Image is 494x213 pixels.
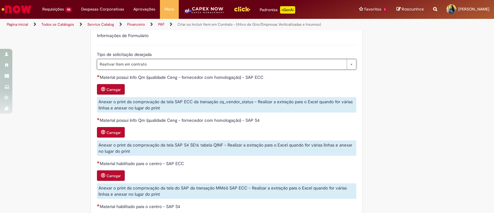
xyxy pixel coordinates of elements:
span: Despesas Corporativas [81,6,124,12]
div: Anexar o print da comprovação da tela SAP S4 SE16 tabela QINF – Realizar a extração para o Excel ... [97,140,356,156]
span: 1 [383,7,387,12]
span: Material possui Info Qm (qualidade Ceng - fornecedor com homologação) - SAP S4 [100,117,261,123]
a: Rascunhos [396,6,424,12]
span: Necessários [97,118,100,120]
span: Requisições [42,6,64,12]
a: Financeiro [127,22,145,27]
a: Página inicial [7,22,28,27]
span: Material habilitado para o centro - SAP ECC [100,161,185,166]
span: 98 [65,7,72,12]
label: Informações de Formulário [97,33,149,38]
p: +GenAi [280,6,295,14]
a: Todos os Catálogos [41,22,74,27]
span: Favoritos [364,6,381,12]
ul: Trilhas de página [5,19,325,30]
div: Anexar o print da comprovação da tela SAP ECC da transação zq_vendor_status – Realizar a extração... [97,97,356,113]
img: ServiceNow [1,3,32,15]
span: Material habilitado para o centro - SAP S4 [100,204,182,209]
span: Necessários [97,161,100,164]
div: Anexar o print da comprovação da tela do SAP da transação MM60 SAP ECC – Realizar a extração para... [97,183,356,199]
span: Aprovações [133,6,155,12]
span: Material possui Info Qm (qualidade Ceng - fornecedor com homologação) - SAP ECC [100,75,265,80]
img: click_logo_yellow_360x200.png [234,4,250,14]
small: Carregar [107,173,121,178]
span: Reativar Item em contrato [100,59,344,69]
span: [PERSON_NAME] [458,6,489,12]
a: PAF [158,22,164,27]
small: Carregar [107,87,121,92]
button: Carregar anexo de Material possui Info Qm (qualidade Ceng - fornecedor com homologação) - SAP S4 ... [97,127,125,138]
span: Tipo de solicitação desejada [97,52,153,57]
span: Necessários [97,75,100,77]
button: Carregar anexo de Material possui Info Qm (qualidade Ceng - fornecedor com homologação) - SAP ECC... [97,84,125,95]
small: Carregar [107,130,121,135]
button: Carregar anexo de Material habilitado para o centro - SAP ECC Required [97,170,125,181]
a: Service Catalog [87,22,114,27]
img: CapexLogo5.png [183,6,224,19]
span: Rascunhos [402,6,424,12]
div: Padroniza [260,6,295,14]
span: Necessários [97,204,100,207]
a: Criar ou Incluir Item em Contrato - (Ativo de Giro/Empresas Verticalizadas e Insumos) [178,22,321,27]
span: More [165,6,174,12]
